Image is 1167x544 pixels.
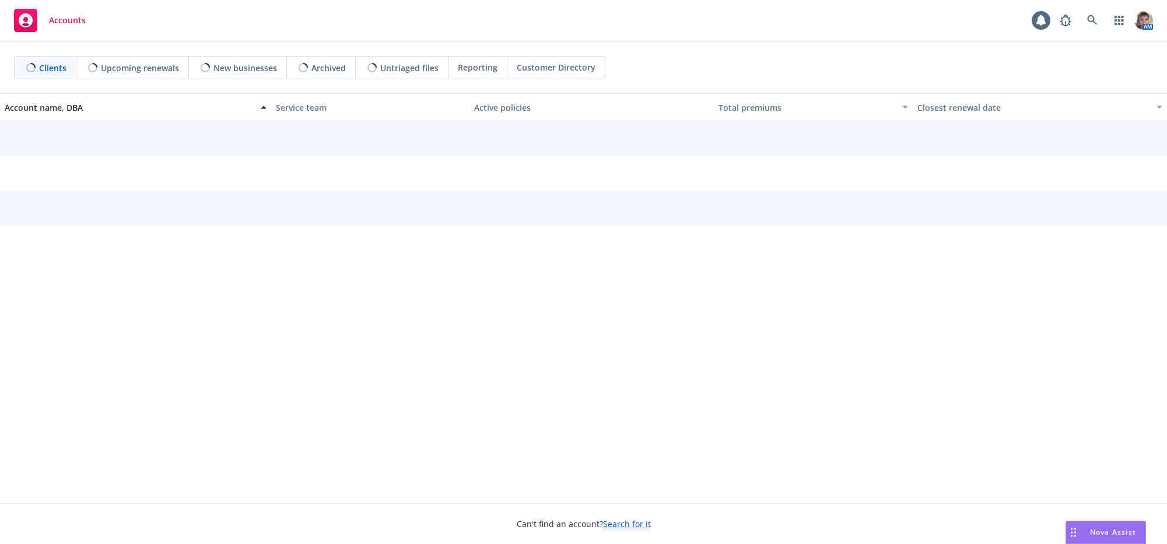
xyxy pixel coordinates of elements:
a: Switch app [1108,9,1131,32]
span: Reporting [458,61,497,73]
span: Upcoming renewals [101,62,179,74]
div: Account name, DBA [5,101,254,114]
span: Archived [311,62,346,74]
div: Total premiums [719,101,895,114]
span: Can't find an account? [517,518,651,530]
span: Nova Assist [1090,527,1136,537]
div: Service team [276,101,465,114]
span: New businesses [213,62,277,74]
span: Untriaged files [380,62,439,74]
button: Total premiums [714,93,912,121]
button: Service team [271,93,469,121]
a: Accounts [9,4,90,37]
a: Search [1081,9,1104,32]
img: photo [1134,11,1153,30]
button: Active policies [469,93,714,121]
a: Search for it [603,518,651,529]
button: Closest renewal date [913,93,1167,121]
a: Report a Bug [1054,9,1077,32]
span: Accounts [49,16,86,25]
div: Active policies [474,101,709,114]
div: Closest renewal date [917,101,1150,114]
span: Clients [39,62,66,74]
span: Customer Directory [517,61,595,73]
button: Nova Assist [1066,521,1146,544]
div: Drag to move [1066,521,1081,543]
